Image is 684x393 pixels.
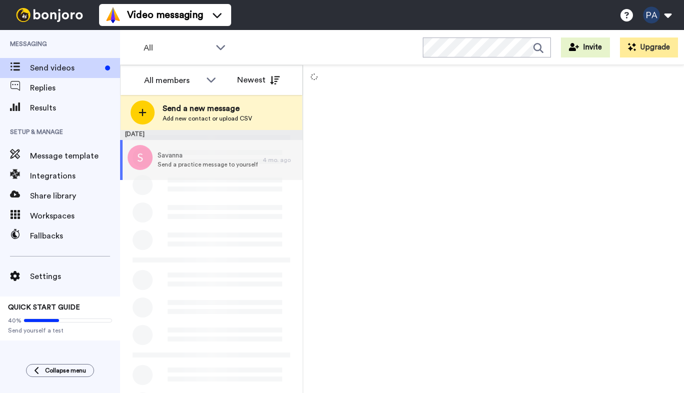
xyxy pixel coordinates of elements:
span: Share library [30,190,120,202]
span: All [144,42,211,54]
img: vm-color.svg [105,7,121,23]
div: All members [144,74,201,86]
span: Send a practice message to yourself [158,160,258,168]
div: [DATE] [120,130,303,140]
button: Newest [230,70,287,90]
span: Workspaces [30,210,120,222]
span: Settings [30,270,120,282]
span: Add new contact or upload CSV [163,114,252,122]
span: Fallbacks [30,230,120,242]
span: Replies [30,82,120,94]
button: Invite [561,37,610,57]
span: Results [30,102,120,114]
span: QUICK START GUIDE [8,304,80,311]
img: s.png [128,145,153,170]
button: Upgrade [620,37,678,57]
span: Send yourself a test [8,326,112,334]
span: 40% [8,316,22,324]
span: Savanna [158,150,258,160]
span: Video messaging [127,8,203,22]
span: Integrations [30,170,120,182]
span: Collapse menu [45,366,86,374]
span: Send a new message [163,102,252,114]
div: 4 mo. ago [263,156,298,164]
img: bj-logo-header-white.svg [12,8,87,22]
span: Send videos [30,62,101,74]
span: Message template [30,150,120,162]
button: Collapse menu [26,364,94,377]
